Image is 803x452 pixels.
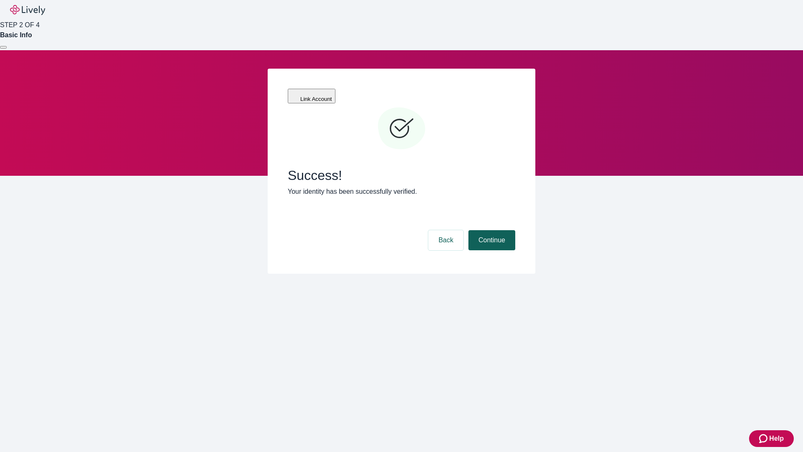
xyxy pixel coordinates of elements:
span: Success! [288,167,515,183]
p: Your identity has been successfully verified. [288,187,515,197]
button: Link Account [288,89,335,103]
svg: Zendesk support icon [759,434,769,444]
svg: Checkmark icon [376,104,427,154]
button: Continue [468,230,515,250]
img: Lively [10,5,45,15]
button: Zendesk support iconHelp [749,430,794,447]
span: Help [769,434,784,444]
button: Back [428,230,463,250]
